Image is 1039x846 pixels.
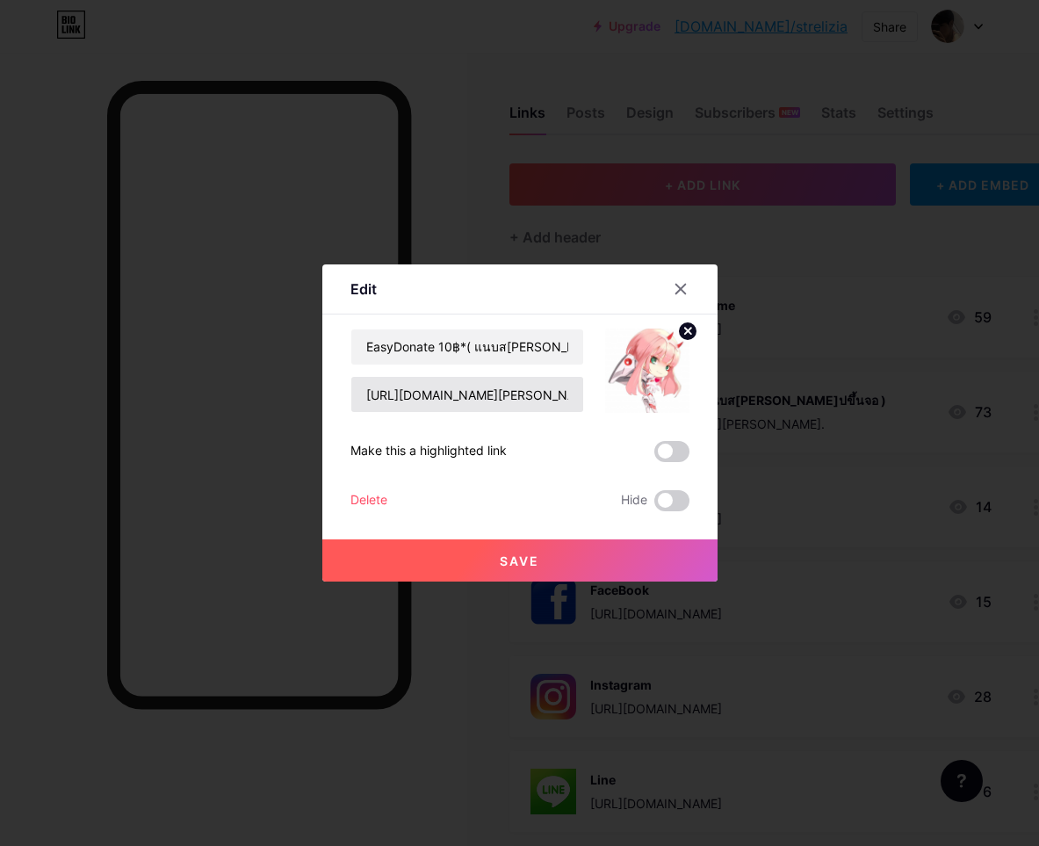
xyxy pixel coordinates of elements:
button: Save [322,539,718,582]
span: Hide [621,490,647,511]
span: Save [500,553,539,568]
div: Edit [350,278,377,300]
img: link_thumbnail [605,329,689,413]
div: Make this a highlighted link [350,441,507,462]
input: Title [351,329,583,365]
div: Delete [350,490,387,511]
input: URL [351,377,583,412]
